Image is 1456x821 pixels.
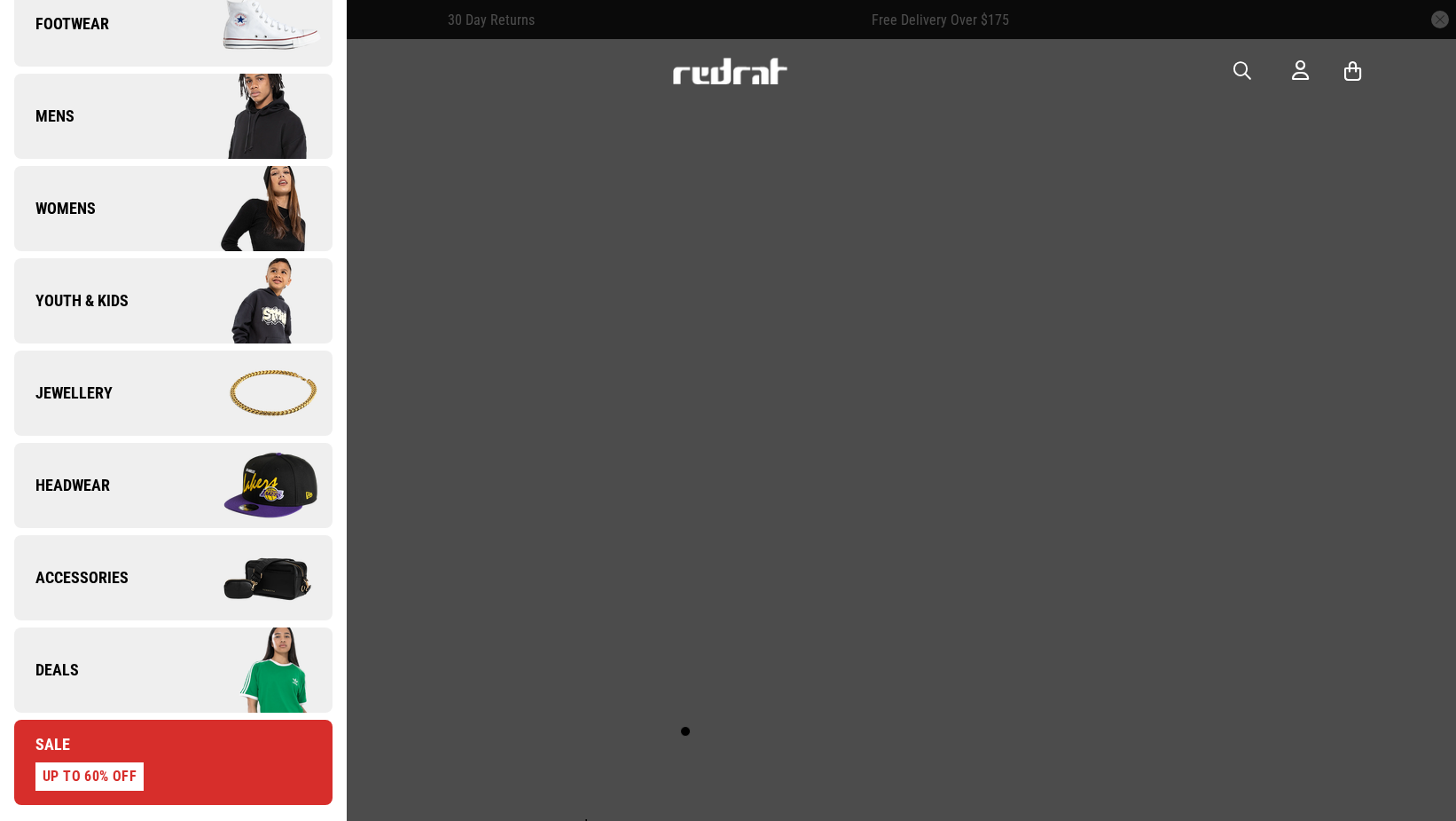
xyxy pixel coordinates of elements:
[14,198,96,219] span: Womens
[14,720,333,805] a: Sale UP TO 60% OFF
[14,383,113,404] span: Jewellery
[173,72,332,161] img: Company
[14,443,333,528] a: Headwear Company
[14,74,333,159] a: Mens Company
[14,351,333,436] a: Jewellery Company
[14,659,79,681] span: Deals
[671,58,788,84] img: Redrat logo
[173,626,332,714] img: Company
[173,257,332,345] img: Company
[14,166,333,251] a: Womens Company
[14,475,110,496] span: Headwear
[14,106,74,127] span: Mens
[14,13,109,35] span: Footwear
[173,441,332,530] img: Company
[14,258,333,343] a: Youth & Kids Company
[173,533,332,622] img: Company
[14,535,333,620] a: Accessories Company
[173,164,332,253] img: Company
[14,7,67,60] button: Open LiveChat chat widget
[35,762,144,791] div: UP TO 60% OFF
[14,290,129,312] span: Youth & Kids
[14,567,129,588] span: Accessories
[173,349,332,438] img: Company
[14,734,70,755] span: Sale
[14,628,333,713] a: Deals Company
